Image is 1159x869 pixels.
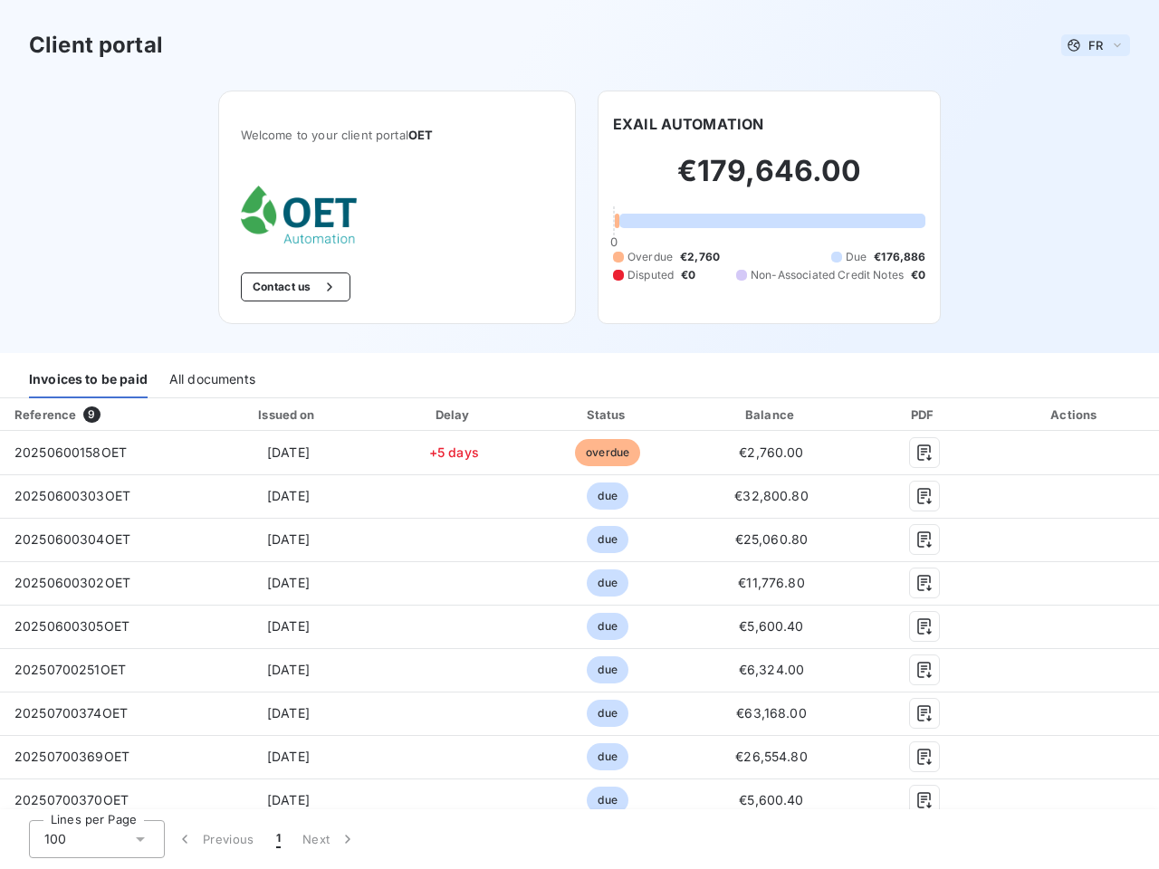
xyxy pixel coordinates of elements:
span: €6,324.00 [739,662,804,677]
button: 1 [265,820,292,858]
span: Welcome to your client portal [241,128,553,142]
span: €26,554.80 [735,749,808,764]
span: +5 days [429,444,479,460]
span: [DATE] [267,488,310,503]
span: due [587,656,627,683]
span: Non-Associated Credit Notes [751,267,904,283]
span: FR [1088,38,1103,53]
span: €63,168.00 [736,705,807,721]
div: Invoices to be paid [29,360,148,398]
h3: Client portal [29,29,163,62]
span: [DATE] [267,662,310,677]
span: €11,776.80 [738,575,805,590]
span: due [587,700,627,727]
span: 100 [44,830,66,848]
span: €25,060.80 [735,531,809,547]
span: €0 [681,267,695,283]
span: [DATE] [267,705,310,721]
div: Delay [382,406,525,424]
span: 20250700374OET [14,705,128,721]
span: Due [846,249,867,265]
span: due [587,613,627,640]
div: Status [533,406,683,424]
span: €2,760 [680,249,720,265]
span: €0 [911,267,925,283]
span: due [587,569,627,597]
span: due [587,526,627,553]
img: Company logo [241,186,357,244]
span: 20250600303OET [14,488,130,503]
div: PDF [860,406,988,424]
span: €5,600.40 [739,792,803,807]
div: Reference [14,407,76,422]
div: Actions [996,406,1155,424]
span: €176,886 [874,249,925,265]
span: 20250600304OET [14,531,130,547]
span: Disputed [627,267,674,283]
span: Overdue [627,249,673,265]
span: 9 [83,406,100,423]
span: due [587,482,627,510]
button: Previous [165,820,265,858]
span: [DATE] [267,575,310,590]
h2: €179,646.00 [613,153,925,207]
span: €5,600.40 [739,618,803,634]
span: OET [408,128,433,142]
div: Issued on [202,406,376,424]
span: [DATE] [267,618,310,634]
span: [DATE] [267,444,310,460]
span: due [587,743,627,770]
span: [DATE] [267,792,310,807]
h6: EXAIL AUTOMATION [613,113,763,135]
span: 1 [276,830,281,848]
button: Next [292,820,368,858]
span: 20250600305OET [14,618,129,634]
span: 0 [610,234,618,249]
span: 20250600158OET [14,444,127,460]
span: 20250700369OET [14,749,129,764]
span: [DATE] [267,749,310,764]
span: €32,800.80 [734,488,809,503]
span: overdue [575,439,640,466]
div: All documents [169,360,255,398]
span: 20250700251OET [14,662,126,677]
span: 20250700370OET [14,792,129,807]
span: [DATE] [267,531,310,547]
div: Balance [690,406,853,424]
button: Contact us [241,272,350,301]
span: €2,760.00 [739,444,803,460]
span: due [587,787,627,814]
span: 20250600302OET [14,575,130,590]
